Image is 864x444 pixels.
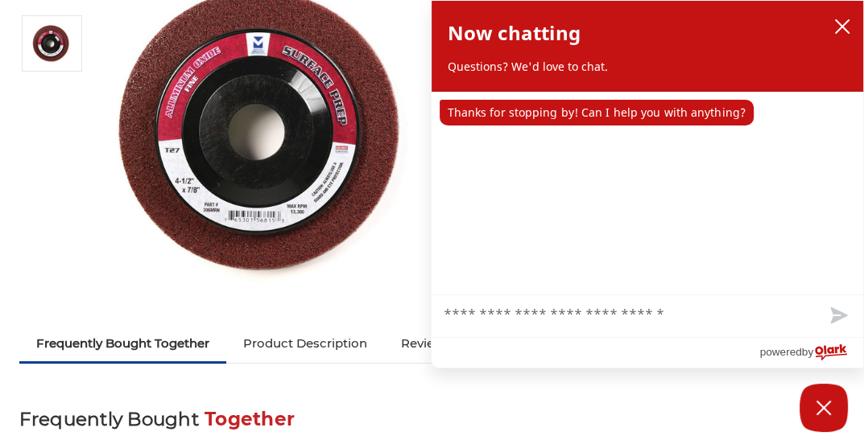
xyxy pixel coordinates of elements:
span: Together [205,408,295,430]
a: Frequently Bought Together [19,326,226,361]
span: powered [759,342,801,362]
p: Thanks for stopping by! Can I help you with anything? [440,100,754,125]
a: Powered by Olark [759,338,863,368]
a: Product Description [226,326,384,361]
button: Send message [812,295,863,337]
span: by [802,342,813,362]
div: chat [432,92,864,294]
button: Close Chatbox [800,384,848,432]
p: Questions? We'd love to chat. [448,59,848,75]
a: Reviews [384,326,468,361]
button: close chatbox [829,14,855,39]
h2: Now chatting [448,17,581,49]
img: Maroon Surface Prep Disc [31,23,72,64]
span: Frequently Bought [19,408,199,430]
